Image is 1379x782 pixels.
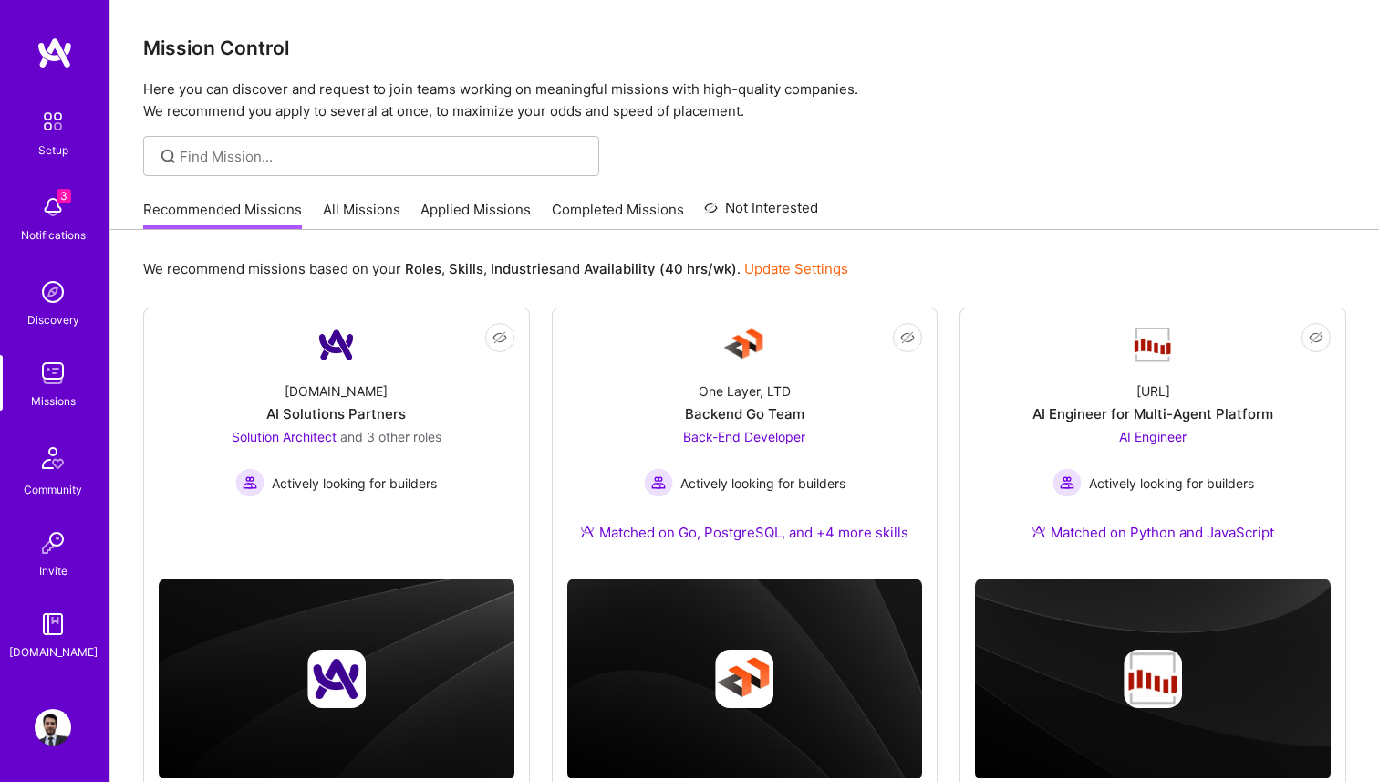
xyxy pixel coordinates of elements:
span: Solution Architect [232,429,337,444]
div: Discovery [27,310,79,329]
div: Invite [39,561,67,580]
div: [DOMAIN_NAME] [285,381,388,401]
span: Actively looking for builders [272,474,437,493]
a: Recommended Missions [143,200,302,230]
a: Company Logo[DOMAIN_NAME]AI Solutions PartnersSolution Architect and 3 other rolesActively lookin... [159,323,514,544]
a: Applied Missions [420,200,531,230]
b: Skills [449,260,483,277]
i: icon EyeClosed [493,330,507,345]
i: icon SearchGrey [158,146,179,167]
img: Company logo [1124,650,1182,708]
div: AI Solutions Partners [266,404,406,423]
img: Actively looking for builders [235,468,264,497]
img: cover [159,579,514,779]
div: AI Engineer for Multi-Agent Platform [1032,404,1273,423]
img: cover [567,579,923,779]
img: Ateam Purple Icon [1032,524,1046,538]
div: Notifications [21,225,86,245]
a: Company LogoOne Layer, LTDBackend Go TeamBack-End Developer Actively looking for buildersActively... [567,323,923,564]
img: Community [31,436,75,480]
div: Missions [31,391,76,411]
div: One Layer, LTD [699,381,791,401]
i: icon EyeClosed [900,330,915,345]
img: cover [975,579,1331,779]
img: Company Logo [722,323,766,367]
b: Roles [405,260,441,277]
img: User Avatar [35,709,71,746]
a: Company Logo[URL]AI Engineer for Multi-Agent PlatformAI Engineer Actively looking for buildersAct... [975,323,1331,564]
input: Find Mission... [180,147,586,166]
a: All Missions [323,200,400,230]
img: Ateam Purple Icon [580,524,595,538]
img: Company logo [715,650,773,708]
h3: Mission Control [143,36,1346,59]
span: Back-End Developer [683,429,805,444]
img: setup [34,102,72,141]
p: Here you can discover and request to join teams working on meaningful missions with high-quality ... [143,78,1346,122]
img: guide book [35,606,71,642]
img: Actively looking for builders [644,468,673,497]
a: Not Interested [704,197,818,230]
span: AI Engineer [1119,429,1187,444]
a: Completed Missions [552,200,684,230]
b: Availability (40 hrs/wk) [584,260,737,277]
b: Industries [491,260,556,277]
img: logo [36,36,73,69]
img: Actively looking for builders [1052,468,1082,497]
p: We recommend missions based on your , , and . [143,259,848,278]
div: Matched on Python and JavaScript [1032,523,1274,542]
img: teamwork [35,355,71,391]
div: Community [24,480,82,499]
a: Update Settings [744,260,848,277]
div: Backend Go Team [685,404,804,423]
div: Setup [38,141,68,160]
img: bell [35,189,71,225]
img: Invite [35,525,71,561]
span: Actively looking for builders [1089,474,1254,493]
div: Matched on Go, PostgreSQL, and +4 more skills [580,523,908,542]
img: Company Logo [1131,326,1175,364]
span: and 3 other roles [340,429,441,444]
a: User Avatar [30,709,76,746]
img: Company Logo [315,323,358,367]
div: [DOMAIN_NAME] [9,642,98,662]
img: discovery [35,274,71,310]
span: 3 [57,189,71,203]
div: [URL] [1136,381,1170,401]
img: Company logo [307,650,366,708]
span: Actively looking for builders [680,474,845,493]
i: icon EyeClosed [1309,330,1323,345]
